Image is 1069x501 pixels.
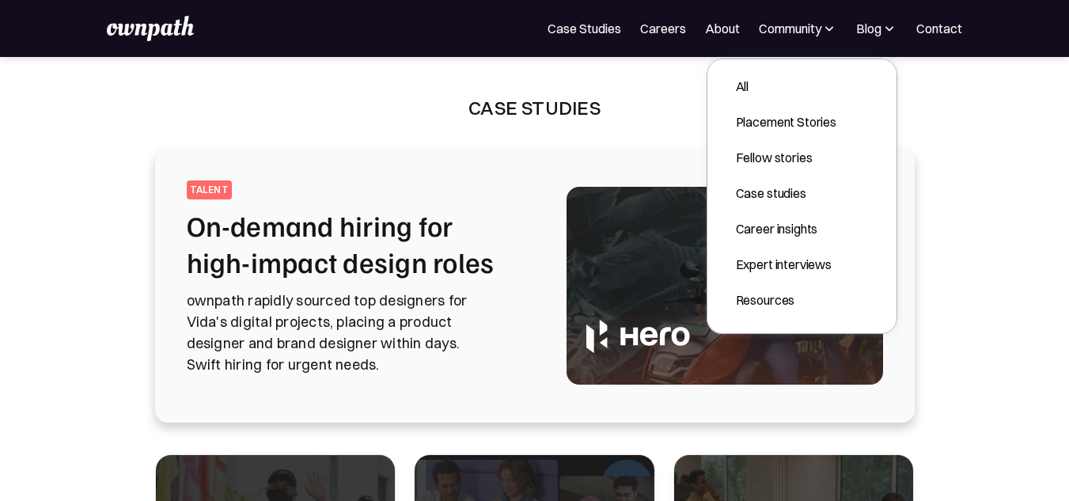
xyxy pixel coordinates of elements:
a: Contact [916,19,962,38]
div: Expert interviews [736,255,836,274]
a: talentOn-demand hiring for high-impact design rolesownpath rapidly sourced top designers for Vida... [187,180,883,391]
a: Case Studies [548,19,621,38]
div: Blog [856,19,881,38]
a: Career insights [723,214,849,243]
a: Placement Stories [723,108,849,136]
div: talent [190,184,229,196]
div: Placement Stories [736,112,836,131]
div: Community [759,19,837,38]
div: Case studies [736,184,836,203]
div: Community [759,19,821,38]
a: Expert interviews [723,250,849,279]
h2: On-demand hiring for high-impact design roles [187,207,529,280]
div: All [736,77,836,96]
a: About [705,19,740,38]
a: Fellow stories [723,143,849,172]
div: Blog [856,19,897,38]
div: Resources [736,290,836,309]
a: All [723,72,849,101]
a: Case studies [723,179,849,207]
div: Fellow stories [736,148,836,167]
p: ownpath rapidly sourced top designers for Vida's digital projects, placing a product designer and... [187,290,529,375]
nav: Blog [707,59,897,334]
a: Resources [723,286,849,314]
div: Career insights [736,219,836,238]
div: Case Studies [468,95,601,120]
a: Careers [640,19,686,38]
